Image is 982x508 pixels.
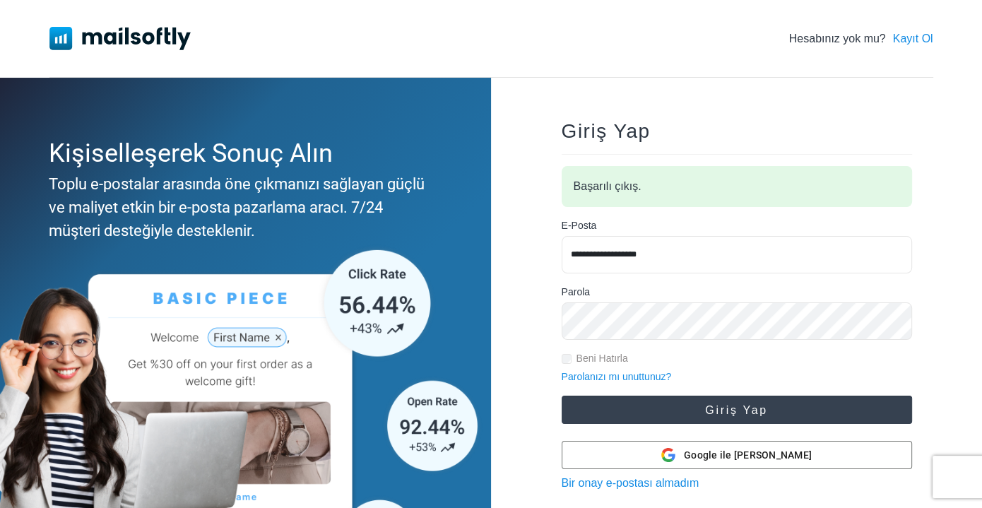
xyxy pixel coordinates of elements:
label: Parola [562,285,590,300]
button: Giriş Yap [562,396,912,424]
label: Beni Hatırla [576,351,628,366]
img: Mailsoftly [49,27,191,49]
a: Bir onay e-postası almadım [562,477,699,489]
span: Google ile [PERSON_NAME] [684,448,812,463]
div: Toplu e-postalar arasında öne çıkmanızı sağlayan güçlü ve maliyet etkin bir e-posta pazarlama ara... [49,172,436,242]
a: Parolanızı mı unuttunuz? [562,371,672,382]
label: E-Posta [562,218,597,233]
button: Google ile [PERSON_NAME] [562,441,912,469]
div: Kişiselleşerek Sonuç Alın [49,134,436,172]
div: Başarılı çıkış. [562,166,912,207]
span: Giriş Yap [562,120,651,142]
a: Kayıt Ol [893,30,933,47]
div: Hesabınız yok mu? [789,30,933,47]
